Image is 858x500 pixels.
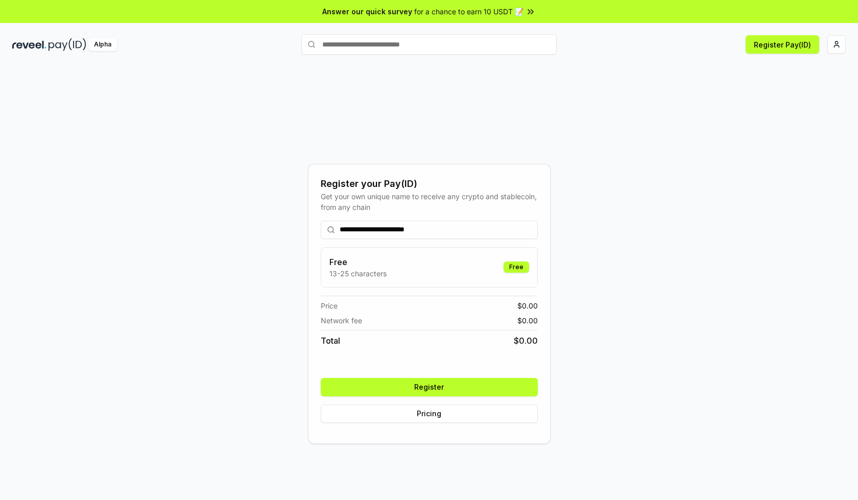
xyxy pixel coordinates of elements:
div: Register your Pay(ID) [321,177,538,191]
span: $ 0.00 [514,335,538,347]
span: Answer our quick survey [322,6,412,17]
span: Network fee [321,315,362,326]
span: for a chance to earn 10 USDT 📝 [414,6,523,17]
img: pay_id [49,38,86,51]
div: Get your own unique name to receive any crypto and stablecoin, from any chain [321,191,538,212]
button: Register Pay(ID) [746,35,819,54]
span: $ 0.00 [517,315,538,326]
button: Register [321,378,538,396]
img: reveel_dark [12,38,46,51]
h3: Free [329,256,387,268]
span: $ 0.00 [517,300,538,311]
div: Free [504,261,529,273]
span: Price [321,300,338,311]
span: Total [321,335,340,347]
button: Pricing [321,404,538,423]
p: 13-25 characters [329,268,387,279]
div: Alpha [88,38,117,51]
